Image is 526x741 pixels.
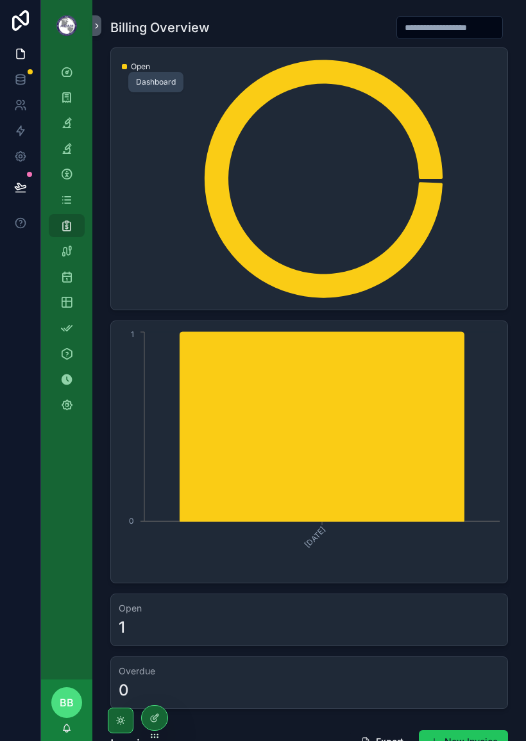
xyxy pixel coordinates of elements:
div: 1 [119,617,125,638]
tspan: 0 [129,516,134,526]
tspan: 1 [131,329,134,339]
span: Open [131,62,150,72]
div: scrollable content [41,51,92,433]
h1: Billing Overview [110,19,210,37]
span: BB [60,695,74,710]
div: chart [119,56,500,302]
h3: Overdue [119,665,500,678]
div: chart [119,329,500,575]
h3: Open [119,602,500,615]
div: 0 [119,680,129,701]
tspan: [DATE] [303,525,327,549]
img: App logo [56,15,77,36]
div: Dashboard [136,77,176,87]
